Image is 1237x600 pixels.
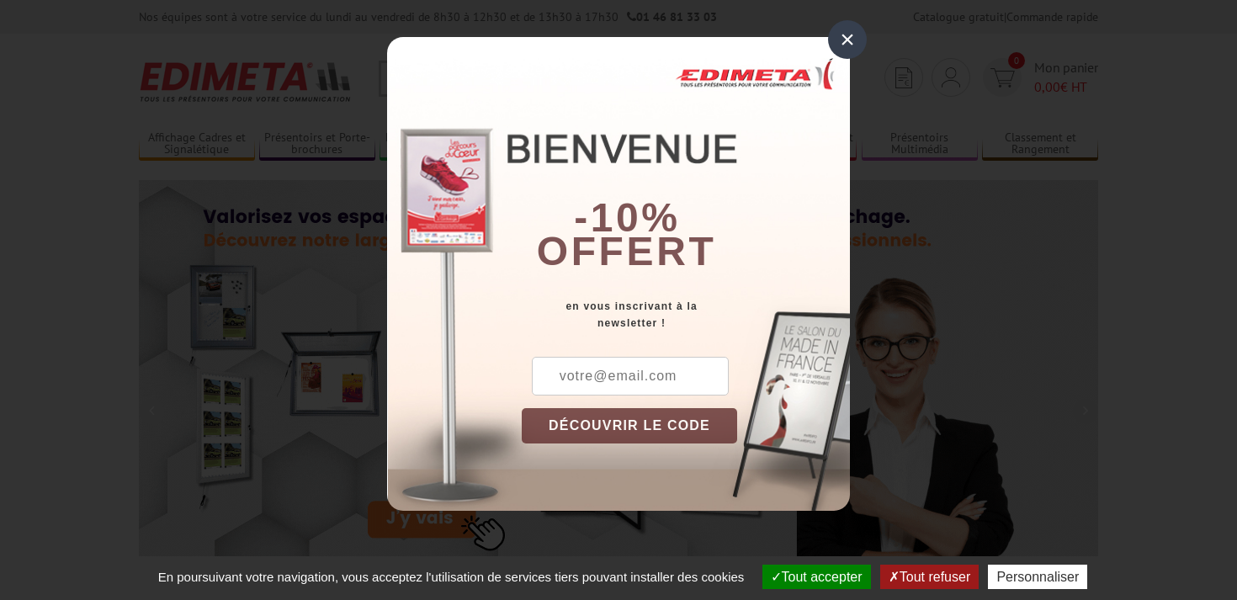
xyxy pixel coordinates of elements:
[522,298,850,332] div: en vous inscrivant à la newsletter !
[522,408,737,443] button: DÉCOUVRIR LE CODE
[988,565,1087,589] button: Personnaliser (fenêtre modale)
[880,565,979,589] button: Tout refuser
[574,195,680,240] b: -10%
[150,570,753,584] span: En poursuivant votre navigation, vous acceptez l'utilisation de services tiers pouvant installer ...
[537,229,717,273] font: offert
[532,357,729,396] input: votre@email.com
[762,565,871,589] button: Tout accepter
[828,20,867,59] div: ×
